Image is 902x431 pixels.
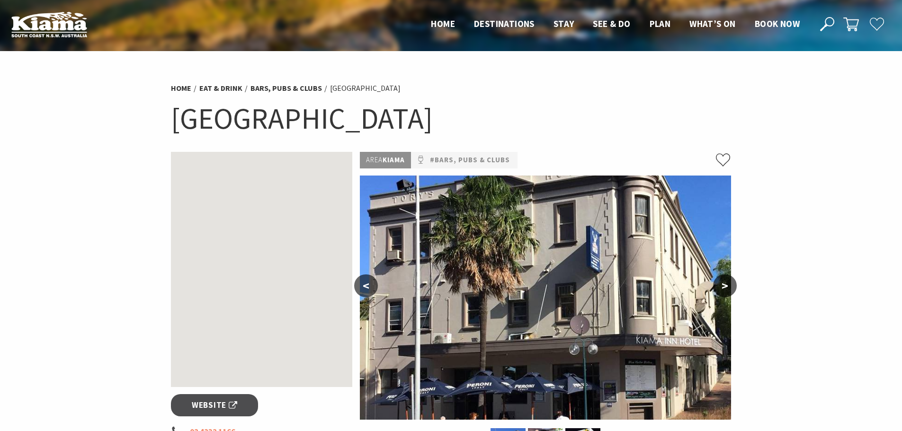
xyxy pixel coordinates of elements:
p: Kiama [360,152,411,168]
a: #Bars, Pubs & Clubs [430,154,510,166]
li: [GEOGRAPHIC_DATA] [330,82,401,95]
span: Website [192,399,237,412]
span: Home [431,18,455,29]
span: Stay [554,18,574,29]
span: What’s On [689,18,736,29]
span: See & Do [593,18,630,29]
img: Kiama Logo [11,11,87,37]
span: Area [366,155,383,164]
button: < [354,274,378,297]
span: Book now [755,18,800,29]
span: Destinations [474,18,535,29]
a: Bars, Pubs & Clubs [250,83,322,93]
a: Eat & Drink [199,83,242,93]
h1: [GEOGRAPHIC_DATA] [171,99,732,138]
a: Home [171,83,191,93]
nav: Main Menu [421,17,809,32]
a: Website [171,394,259,416]
span: Plan [650,18,671,29]
button: > [713,274,737,297]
